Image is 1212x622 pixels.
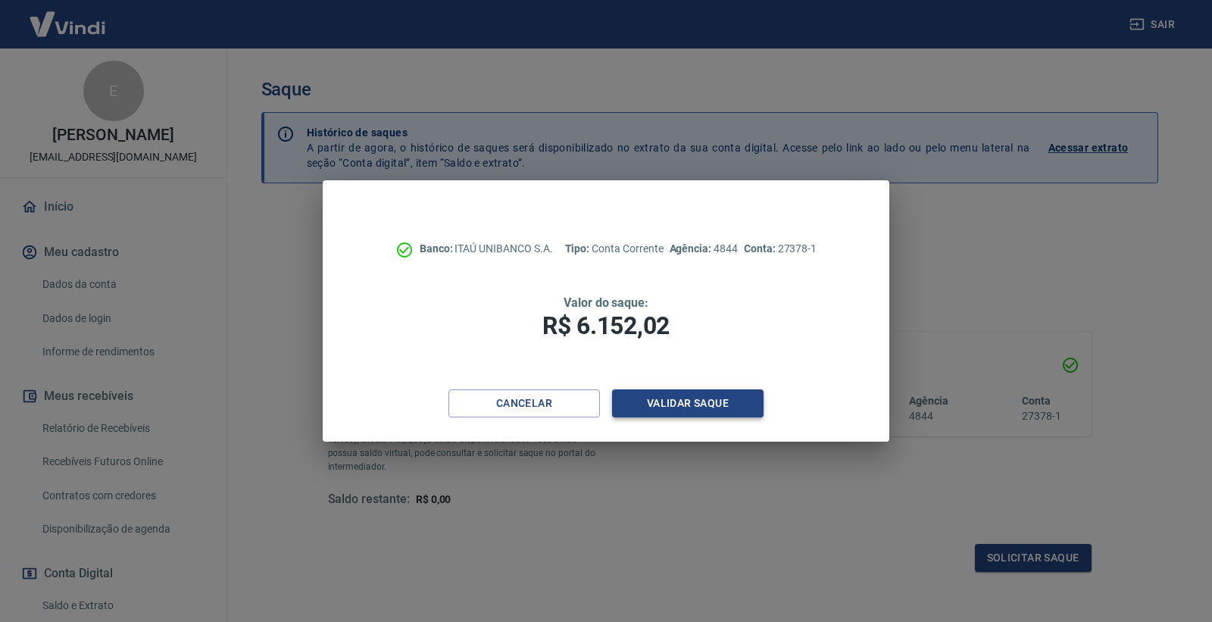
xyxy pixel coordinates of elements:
[744,241,817,257] p: 27378-1
[565,241,664,257] p: Conta Corrente
[670,242,714,255] span: Agência:
[420,241,553,257] p: ITAÚ UNIBANCO S.A.
[420,242,455,255] span: Banco:
[542,311,670,340] span: R$ 6.152,02
[564,295,648,310] span: Valor do saque:
[448,389,600,417] button: Cancelar
[670,241,738,257] p: 4844
[565,242,592,255] span: Tipo:
[612,389,764,417] button: Validar saque
[744,242,778,255] span: Conta:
